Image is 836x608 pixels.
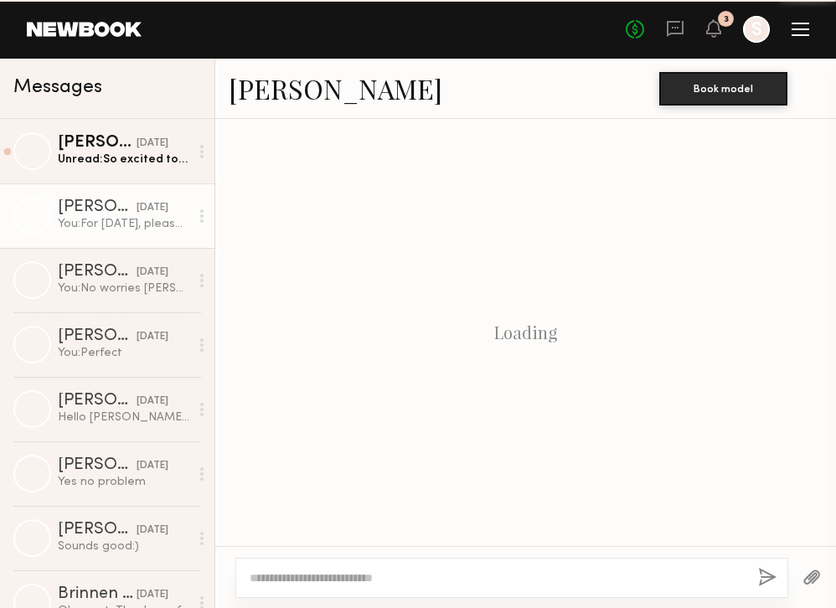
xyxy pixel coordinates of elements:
[58,522,137,538] div: [PERSON_NAME]
[137,136,168,152] div: [DATE]
[58,474,189,490] div: Yes no problem
[58,264,137,281] div: [PERSON_NAME]
[58,199,137,216] div: [PERSON_NAME]
[137,200,168,216] div: [DATE]
[58,410,189,425] div: Hello [PERSON_NAME], hope you’re doing well! I wanted to follow up to see if you’re still interes...
[137,265,168,281] div: [DATE]
[724,15,729,24] div: 3
[137,523,168,538] div: [DATE]
[137,458,168,474] div: [DATE]
[659,72,787,106] button: Book model
[58,393,137,410] div: [PERSON_NAME]
[58,586,137,603] div: Brinnen [PERSON_NAME]
[58,538,189,554] div: Sounds good:)
[58,281,189,296] div: You: No worries [PERSON_NAME]! Will reach back out if we have any future shoots on a weekend.
[58,345,189,361] div: You: Perfect
[137,329,168,345] div: [DATE]
[58,328,137,345] div: [PERSON_NAME]
[743,16,770,43] a: S
[137,394,168,410] div: [DATE]
[58,216,189,232] div: You: For [DATE], please meet me in front of the G-train [GEOGRAPHIC_DATA]. For outfit, please wea...
[229,70,442,106] a: [PERSON_NAME]
[494,322,557,343] div: Loading
[659,80,787,95] a: Book model
[13,78,102,97] span: Messages
[58,152,189,167] div: Unread: So excited to meet you!
[58,135,137,152] div: [PERSON_NAME]
[137,587,168,603] div: [DATE]
[58,457,137,474] div: [PERSON_NAME]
